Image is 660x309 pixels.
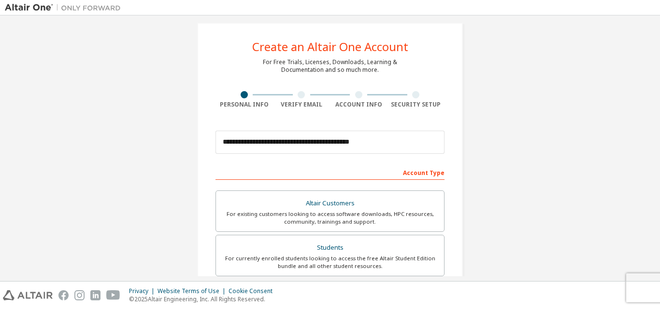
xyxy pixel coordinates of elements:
[252,41,408,53] div: Create an Altair One Account
[222,255,438,270] div: For currently enrolled students looking to access the free Altair Student Edition bundle and all ...
[330,101,387,108] div: Account Info
[74,290,85,300] img: instagram.svg
[222,241,438,255] div: Students
[215,164,445,180] div: Account Type
[215,101,273,108] div: Personal Info
[129,295,278,303] p: © 2025 Altair Engineering, Inc. All Rights Reserved.
[273,101,330,108] div: Verify Email
[263,58,397,74] div: For Free Trials, Licenses, Downloads, Learning & Documentation and so much more.
[90,290,100,300] img: linkedin.svg
[106,290,120,300] img: youtube.svg
[58,290,69,300] img: facebook.svg
[229,287,278,295] div: Cookie Consent
[158,287,229,295] div: Website Terms of Use
[3,290,53,300] img: altair_logo.svg
[222,210,438,226] div: For existing customers looking to access software downloads, HPC resources, community, trainings ...
[222,197,438,210] div: Altair Customers
[5,3,126,13] img: Altair One
[387,101,445,108] div: Security Setup
[129,287,158,295] div: Privacy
